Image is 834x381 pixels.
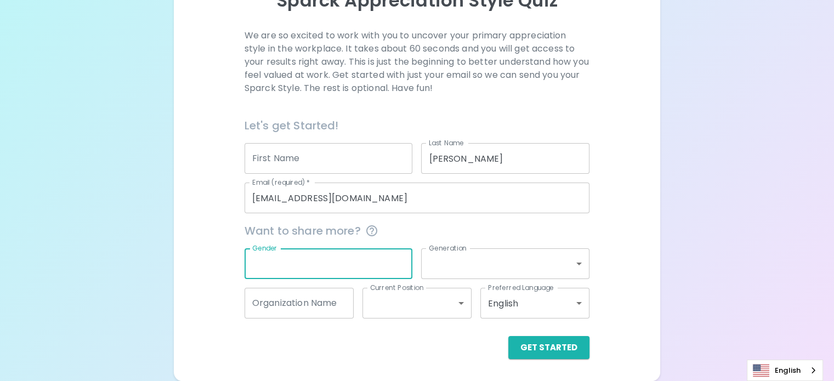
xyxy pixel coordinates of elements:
label: Generation [429,243,467,253]
a: English [747,360,822,380]
label: Preferred Language [488,283,554,292]
aside: Language selected: English [747,360,823,381]
div: Language [747,360,823,381]
label: Last Name [429,138,463,147]
label: Current Position [370,283,423,292]
div: English [480,288,589,319]
span: Want to share more? [245,222,589,240]
svg: This information is completely confidential and only used for aggregated appreciation studies at ... [365,224,378,237]
button: Get Started [508,336,589,359]
h6: Let's get Started! [245,117,589,134]
label: Email (required) [252,178,310,187]
p: We are so excited to work with you to uncover your primary appreciation style in the workplace. I... [245,29,589,95]
label: Gender [252,243,277,253]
